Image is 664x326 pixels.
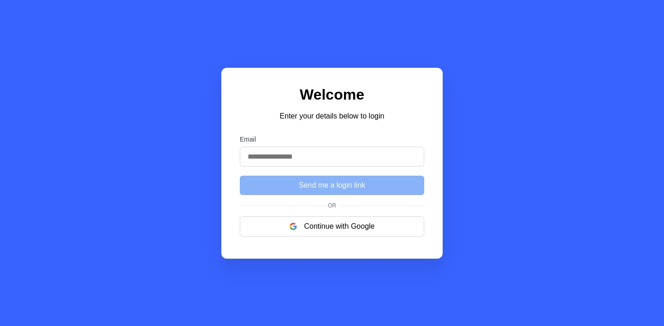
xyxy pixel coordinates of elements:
[240,86,424,103] h1: Welcome
[290,223,297,230] img: google logo
[240,216,424,237] button: Continue with Google
[240,176,424,195] button: Send me a login link
[240,111,424,122] p: Enter your details below to login
[240,136,424,143] label: Email
[324,202,340,209] span: Or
